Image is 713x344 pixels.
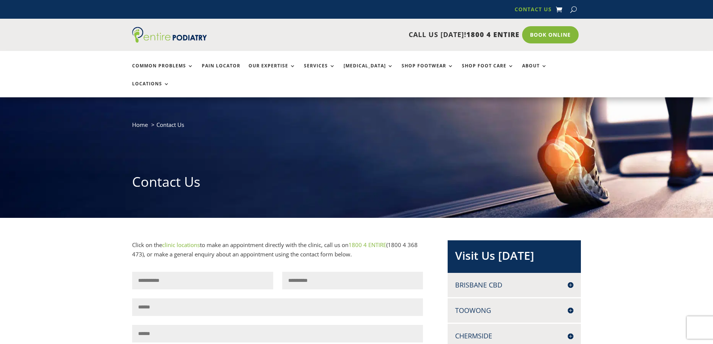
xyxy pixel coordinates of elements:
[132,120,581,135] nav: breadcrumb
[402,63,454,79] a: Shop Footwear
[455,306,573,315] h4: Toowong
[462,63,514,79] a: Shop Foot Care
[236,30,519,40] p: CALL US [DATE]!
[344,63,393,79] a: [MEDICAL_DATA]
[249,63,296,79] a: Our Expertise
[515,7,552,15] a: Contact Us
[132,121,148,128] a: Home
[132,81,170,97] a: Locations
[132,63,194,79] a: Common Problems
[132,240,423,259] p: Click on the to make an appointment directly with the clinic, call us on (1800 4 368 473), or mak...
[132,173,581,195] h1: Contact Us
[304,63,335,79] a: Services
[202,63,240,79] a: Pain Locator
[522,26,579,43] a: Book Online
[455,331,573,341] h4: Chermside
[132,37,207,44] a: Entire Podiatry
[156,121,184,128] span: Contact Us
[455,280,573,290] h4: Brisbane CBD
[455,248,573,267] h2: Visit Us [DATE]
[162,241,200,249] a: clinic locations
[348,241,386,249] a: 1800 4 ENTIRE
[522,63,547,79] a: About
[132,27,207,43] img: logo (1)
[466,30,519,39] span: 1800 4 ENTIRE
